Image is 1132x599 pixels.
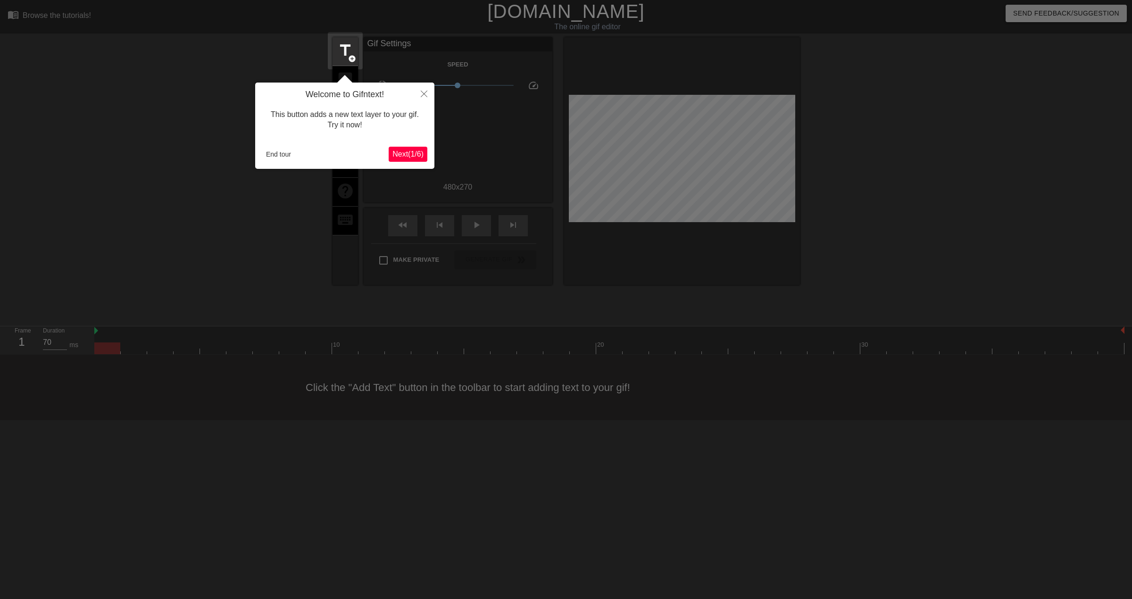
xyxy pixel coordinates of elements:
[414,83,434,104] button: Close
[262,100,427,140] div: This button adds a new text layer to your gif. Try it now!
[262,90,427,100] h4: Welcome to Gifntext!
[392,150,424,158] span: Next ( 1 / 6 )
[389,147,427,162] button: Next
[262,147,295,161] button: End tour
